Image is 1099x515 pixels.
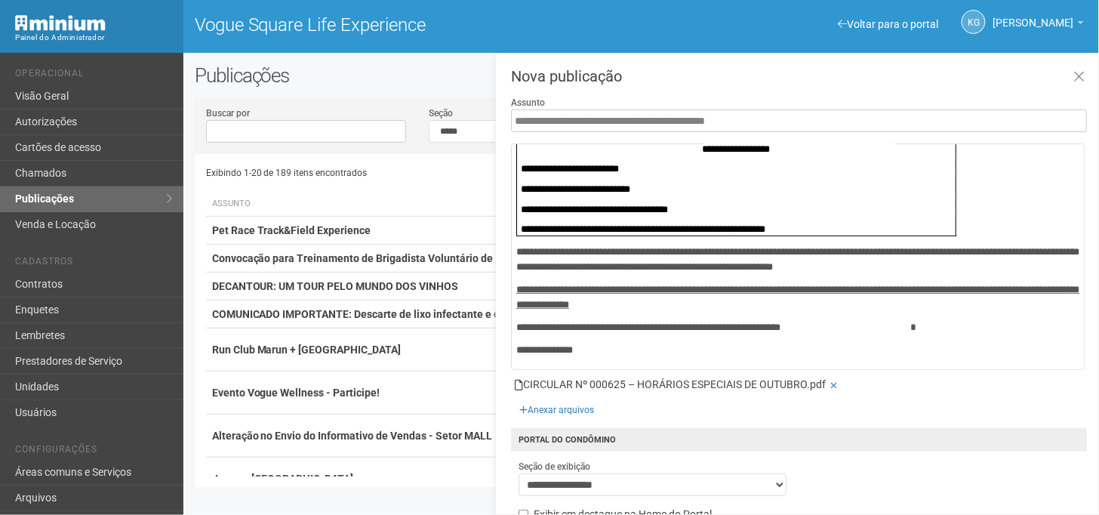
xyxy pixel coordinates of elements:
[511,428,1087,452] h4: Portal do condômino
[212,344,402,356] strong: Run Club Marun + [GEOGRAPHIC_DATA]
[206,162,642,184] div: Exibindo 1-20 de 189 itens encontrados
[15,15,106,31] img: Minium
[511,96,545,109] label: Assunto
[511,394,602,417] div: Anexar arquivos
[212,280,459,292] strong: DECANTOUR: UM TOUR PELO MUNDO DOS VINHOS
[212,224,371,236] strong: Pet Race Track&Field Experience
[993,2,1074,29] span: Karina Godoy
[212,387,380,399] strong: Evento Vogue Wellness - Participe!
[206,106,250,120] label: Buscar por
[839,18,939,30] a: Voltar para o portal
[15,444,172,460] li: Configurações
[212,308,537,320] strong: COMUNICADO IMPORTANTE: Descarte de lixo infectante e entulhos
[15,256,172,272] li: Cadastros
[515,378,1083,394] li: CIRCULAR Nº 000625 – HORÁRIOS ESPECIAIS DE OUTUBRO.pdf
[962,10,986,34] a: KG
[195,15,630,35] h1: Vogue Square Life Experience
[206,192,562,217] th: Assunto
[511,69,1087,84] h3: Nova publicação
[429,106,453,120] label: Seção
[15,68,172,84] li: Operacional
[830,381,837,390] i: Remover
[519,460,590,473] label: Seção de exibição
[195,64,554,87] h2: Publicações
[212,473,354,485] strong: Jazz na [GEOGRAPHIC_DATA]
[993,19,1084,31] a: [PERSON_NAME]
[212,252,537,264] strong: Convocação para Treinamento de Brigadista Voluntário de Incêndio
[212,430,493,442] strong: Alteração no Envio do Informativo de Vendas - Setor MALL
[15,31,172,45] div: Painel do Administrador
